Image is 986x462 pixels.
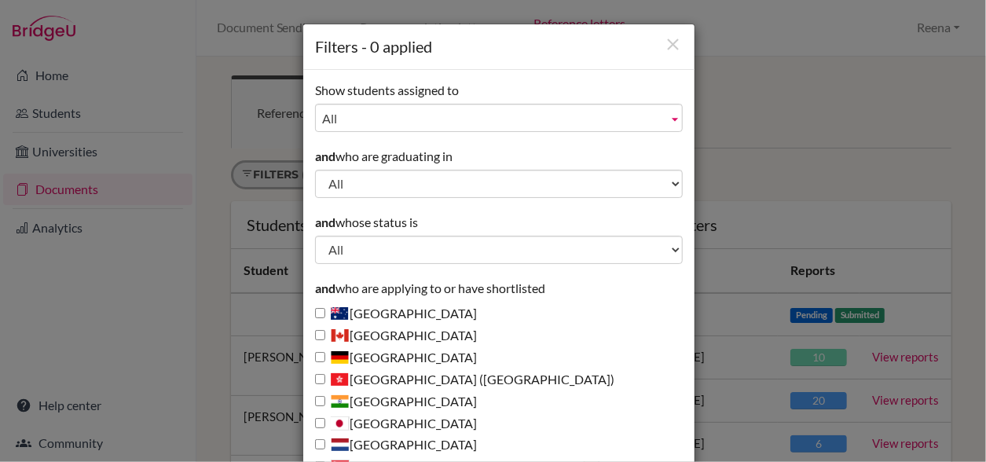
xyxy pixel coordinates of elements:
button: Close [663,35,683,56]
label: [GEOGRAPHIC_DATA] [315,436,477,454]
span: Hong Kong (China) [331,372,350,387]
h1: Filters - 0 applied [315,36,683,57]
span: All [322,104,662,133]
strong: and [315,148,335,163]
span: Japan [331,416,350,431]
label: Show students assigned to [315,82,459,100]
label: [GEOGRAPHIC_DATA] [315,349,477,367]
label: [GEOGRAPHIC_DATA] ([GEOGRAPHIC_DATA]) [315,371,614,389]
input: [GEOGRAPHIC_DATA] ([GEOGRAPHIC_DATA]) [315,374,325,384]
strong: and [315,214,335,229]
label: who are graduating in [315,148,453,166]
span: India [331,394,350,409]
label: whose status is [315,214,418,232]
input: [GEOGRAPHIC_DATA] [315,396,325,406]
span: Australia [331,306,350,321]
span: Germany [331,350,350,365]
label: [GEOGRAPHIC_DATA] [315,393,477,411]
input: [GEOGRAPHIC_DATA] [315,352,325,362]
strong: and [315,280,335,295]
input: [GEOGRAPHIC_DATA] [315,439,325,449]
span: Netherlands [331,438,350,452]
label: [GEOGRAPHIC_DATA] [315,305,477,323]
label: [GEOGRAPHIC_DATA] [315,327,477,345]
label: [GEOGRAPHIC_DATA] [315,415,477,433]
input: [GEOGRAPHIC_DATA] [315,330,325,340]
input: [GEOGRAPHIC_DATA] [315,418,325,428]
input: [GEOGRAPHIC_DATA] [315,308,325,318]
span: Canada [331,328,350,343]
